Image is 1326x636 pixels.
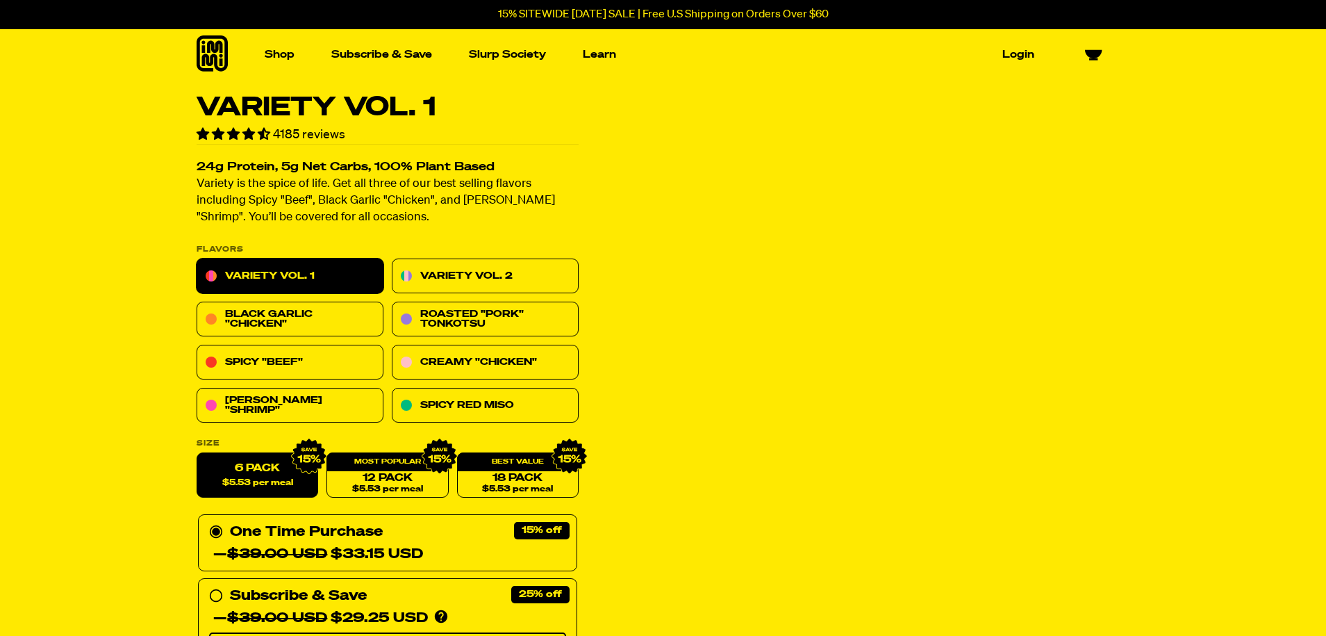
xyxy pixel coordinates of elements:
[197,162,579,174] h2: 24g Protein, 5g Net Carbs, 100% Plant Based
[213,544,423,566] div: — $33.15 USD
[197,389,383,423] a: [PERSON_NAME] "Shrimp"
[463,44,552,65] a: Slurp Society
[291,439,327,475] img: IMG_9632.png
[197,440,579,448] label: Size
[482,485,553,494] span: $5.53 per meal
[222,479,292,488] span: $5.53 per meal
[498,8,829,21] p: 15% SITEWIDE [DATE] SALE | Free U.S Shipping on Orders Over $60
[197,177,579,227] p: Variety is the spice of life. Get all three of our best selling flavors including Spicy "Beef", B...
[230,585,367,608] div: Subscribe & Save
[577,44,622,65] a: Learn
[213,608,428,630] div: — $29.25 USD
[421,439,457,475] img: IMG_9632.png
[197,302,383,337] a: Black Garlic "Chicken"
[259,44,300,65] a: Shop
[273,129,345,141] span: 4185 reviews
[326,453,448,498] a: 12 Pack$5.53 per meal
[326,44,438,65] a: Subscribe & Save
[197,95,579,121] h1: Variety Vol. 1
[197,259,383,294] a: Variety Vol. 1
[997,44,1040,65] a: Login
[197,345,383,380] a: Spicy "Beef"
[197,129,273,141] span: 4.55 stars
[197,453,318,498] label: 6 Pack
[197,246,579,254] p: Flavors
[227,548,327,562] del: $39.00 USD
[351,485,422,494] span: $5.53 per meal
[209,521,566,566] div: One Time Purchase
[551,439,587,475] img: IMG_9632.png
[259,29,1040,80] nav: Main navigation
[456,453,578,498] a: 18 Pack$5.53 per meal
[227,612,327,626] del: $39.00 USD
[392,345,579,380] a: Creamy "Chicken"
[392,389,579,423] a: Spicy Red Miso
[392,259,579,294] a: Variety Vol. 2
[392,302,579,337] a: Roasted "Pork" Tonkotsu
